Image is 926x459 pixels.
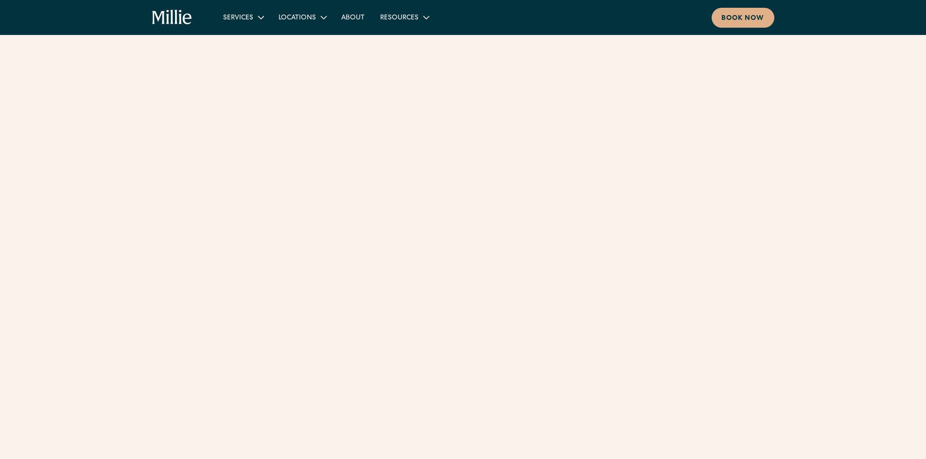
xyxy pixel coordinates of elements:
div: Locations [279,13,316,23]
a: Book now [712,8,774,28]
div: Services [215,9,271,25]
div: Resources [380,13,419,23]
a: home [152,10,192,25]
div: Services [223,13,253,23]
div: Book now [721,14,765,24]
a: About [333,9,372,25]
div: Locations [271,9,333,25]
div: Resources [372,9,436,25]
